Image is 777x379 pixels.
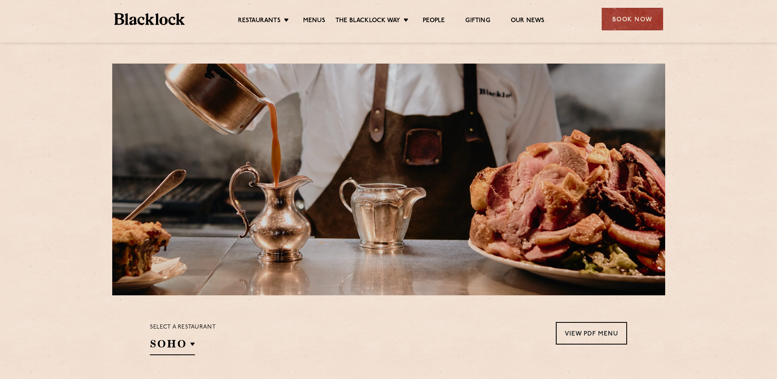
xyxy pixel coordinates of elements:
[423,17,445,26] a: People
[150,322,216,333] p: Select a restaurant
[335,17,400,26] a: The Blacklock Way
[602,8,663,30] div: Book Now
[238,17,281,26] a: Restaurants
[114,13,185,25] img: BL_Textured_Logo-footer-cropped.svg
[303,17,325,26] a: Menus
[556,322,627,345] a: View PDF Menu
[150,337,195,355] h2: SOHO
[511,17,545,26] a: Our News
[465,17,490,26] a: Gifting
